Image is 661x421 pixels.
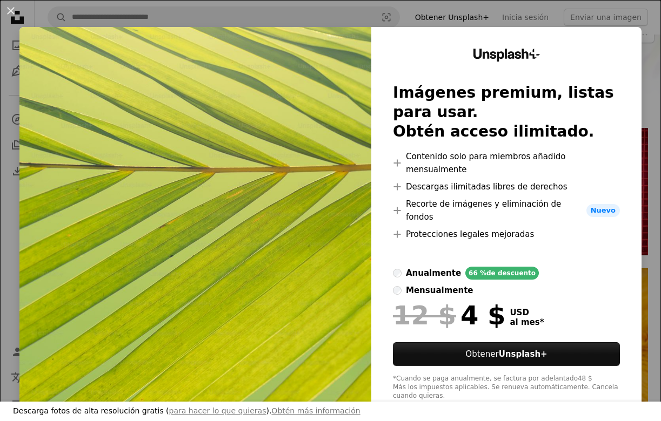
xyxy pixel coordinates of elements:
[393,301,456,329] span: 12 $
[271,406,360,415] a: Obtén más información
[586,204,620,217] span: Nuevo
[393,198,620,223] li: Recorte de imágenes y eliminación de fondos
[169,406,266,415] a: para hacer lo que quieras
[393,228,620,241] li: Protecciones legales mejoradas
[393,301,505,329] div: 4 $
[510,317,544,327] span: al mes *
[393,150,620,176] li: Contenido solo para miembros añadido mensualmente
[406,267,461,280] div: anualmente
[499,349,548,359] strong: Unsplash+
[510,308,544,317] span: USD
[393,342,620,366] button: ObtenerUnsplash+
[406,284,473,297] div: mensualmente
[393,83,620,141] h2: Imágenes premium, listas para usar. Obtén acceso ilimitado.
[13,406,360,417] h3: Descarga fotos de alta resolución gratis ( ).
[393,286,402,295] input: mensualmente
[465,267,539,280] div: 66 % de descuento
[393,375,620,400] div: *Cuando se paga anualmente, se factura por adelantado 48 $ Más los impuestos aplicables. Se renue...
[393,269,402,277] input: anualmente66 %de descuento
[393,180,620,193] li: Descargas ilimitadas libres de derechos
